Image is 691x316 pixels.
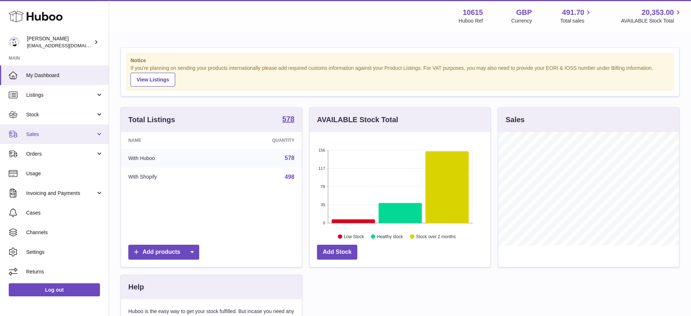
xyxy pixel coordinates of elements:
div: [PERSON_NAME] [27,35,92,49]
span: Usage [26,170,103,177]
span: [EMAIL_ADDRESS][DOMAIN_NAME] [27,43,107,48]
a: Log out [9,283,100,296]
span: Channels [26,229,103,236]
span: Total sales [560,17,592,24]
a: 491.70 Total sales [560,8,592,24]
div: Currency [511,17,532,24]
strong: GBP [516,8,532,17]
span: Invoicing and Payments [26,190,96,197]
span: 491.70 [562,8,584,17]
span: Stock [26,111,96,118]
div: Huboo Ref [459,17,483,24]
span: Cases [26,209,103,216]
img: fulfillment@fable.com [9,37,20,48]
span: AVAILABLE Stock Total [621,17,682,24]
span: My Dashboard [26,72,103,79]
span: Sales [26,131,96,138]
span: 20,353.00 [642,8,674,17]
span: Listings [26,92,96,99]
span: Returns [26,268,103,275]
span: Settings [26,249,103,256]
span: Orders [26,151,96,157]
strong: 10615 [463,8,483,17]
a: 20,353.00 AVAILABLE Stock Total [621,8,682,24]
